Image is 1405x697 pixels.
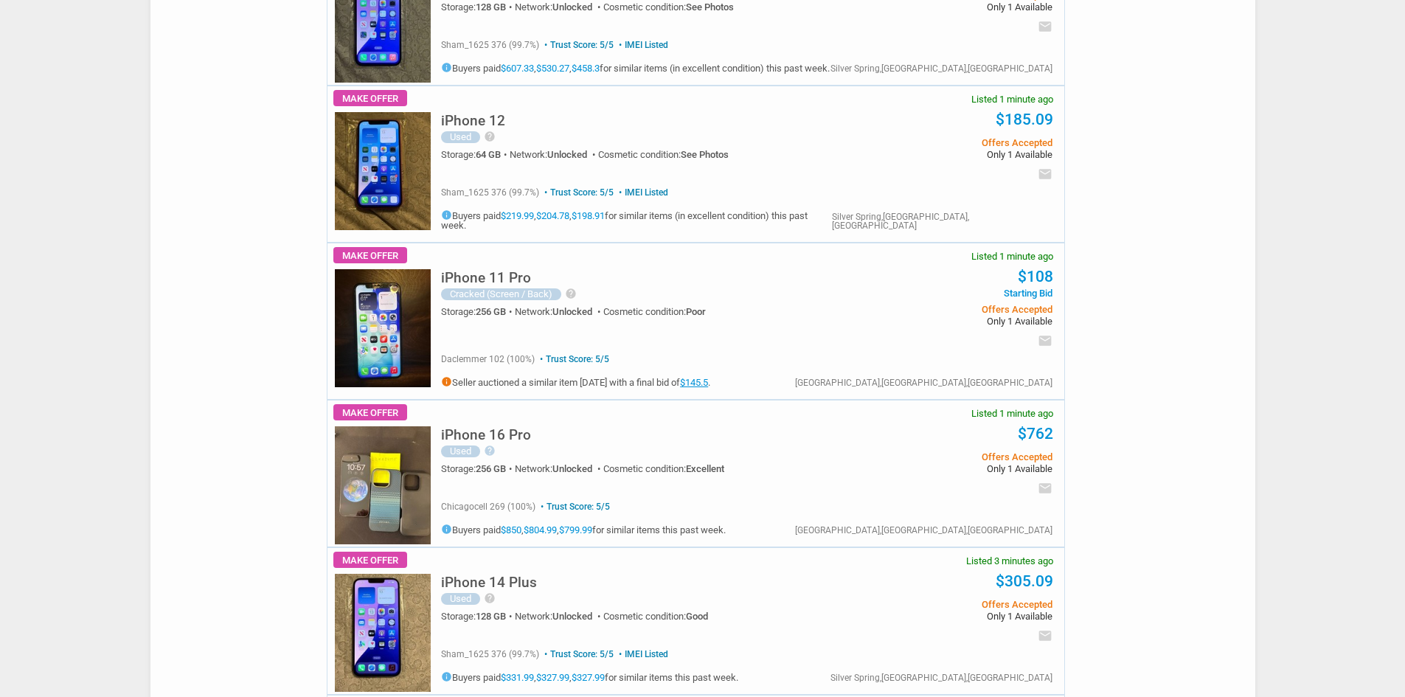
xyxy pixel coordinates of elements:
[441,524,452,535] i: info
[1038,19,1052,34] i: email
[830,673,1052,682] div: Silver Spring,[GEOGRAPHIC_DATA],[GEOGRAPHIC_DATA]
[441,649,539,659] span: sham_1625 376 (99.7%)
[616,40,668,50] span: IMEI Listed
[441,524,726,535] h5: Buyers paid , , for similar items this past week.
[441,376,710,387] h5: Seller auctioned a similar item [DATE] with a final bid of .
[441,611,515,621] div: Storage:
[830,305,1052,314] span: Offers Accepted
[1038,481,1052,496] i: email
[830,150,1052,159] span: Only 1 Available
[441,593,480,605] div: Used
[510,150,598,159] div: Network:
[501,672,534,683] a: $331.99
[515,464,603,474] div: Network:
[830,64,1052,73] div: Silver Spring,[GEOGRAPHIC_DATA],[GEOGRAPHIC_DATA]
[1018,425,1053,443] a: $762
[541,187,614,198] span: Trust Score: 5/5
[541,40,614,50] span: Trust Score: 5/5
[538,502,610,512] span: Trust Score: 5/5
[441,502,535,512] span: chicagocell 269 (100%)
[441,62,830,73] h5: Buyers paid , , for similar items (in excellent condition) this past week.
[552,1,592,13] span: Unlocked
[441,671,452,682] i: info
[971,252,1053,261] span: Listed 1 minute ago
[441,117,505,128] a: iPhone 12
[598,150,729,159] div: Cosmetic condition:
[501,524,521,535] a: $850
[572,63,600,74] a: $458.3
[501,210,534,221] a: $219.99
[335,112,431,230] img: s-l225.jpg
[830,452,1052,462] span: Offers Accepted
[830,2,1052,12] span: Only 1 Available
[441,40,539,50] span: sham_1625 376 (99.7%)
[441,62,452,73] i: info
[559,524,592,535] a: $799.99
[616,187,668,198] span: IMEI Listed
[537,354,609,364] span: Trust Score: 5/5
[484,445,496,457] i: help
[572,672,605,683] a: $327.99
[476,306,506,317] span: 256 GB
[441,376,452,387] i: info
[335,269,431,387] img: s-l225.jpg
[541,649,614,659] span: Trust Score: 5/5
[515,307,603,316] div: Network:
[552,611,592,622] span: Unlocked
[536,63,569,74] a: $530.27
[335,426,431,544] img: s-l225.jpg
[484,592,496,604] i: help
[335,574,431,692] img: s-l225.jpg
[441,578,537,589] a: iPhone 14 Plus
[441,131,480,143] div: Used
[441,354,535,364] span: daclemmer 102 (100%)
[441,428,531,442] h5: iPhone 16 Pro
[547,149,587,160] span: Unlocked
[996,572,1053,590] a: $305.09
[686,1,734,13] span: See Photos
[971,94,1053,104] span: Listed 1 minute ago
[830,288,1052,298] span: Starting Bid
[830,600,1052,609] span: Offers Accepted
[795,526,1052,535] div: [GEOGRAPHIC_DATA],[GEOGRAPHIC_DATA],[GEOGRAPHIC_DATA]
[795,378,1052,387] div: [GEOGRAPHIC_DATA],[GEOGRAPHIC_DATA],[GEOGRAPHIC_DATA]
[830,464,1052,474] span: Only 1 Available
[441,271,531,285] h5: iPhone 11 Pro
[441,209,832,230] h5: Buyers paid , , for similar items (in excellent condition) this past week.
[501,63,534,74] a: $607.33
[333,552,407,568] span: Make Offer
[686,611,708,622] span: Good
[1038,167,1052,181] i: email
[333,90,407,106] span: Make Offer
[441,575,537,589] h5: iPhone 14 Plus
[552,463,592,474] span: Unlocked
[830,316,1052,326] span: Only 1 Available
[441,431,531,442] a: iPhone 16 Pro
[971,409,1053,418] span: Listed 1 minute ago
[441,445,480,457] div: Used
[333,404,407,420] span: Make Offer
[515,2,603,12] div: Network:
[996,111,1053,128] a: $185.09
[832,212,1052,230] div: Silver Spring,[GEOGRAPHIC_DATA],[GEOGRAPHIC_DATA]
[441,307,515,316] div: Storage:
[476,463,506,474] span: 256 GB
[441,671,738,682] h5: Buyers paid , , for similar items this past week.
[476,611,506,622] span: 128 GB
[552,306,592,317] span: Unlocked
[680,377,708,388] a: $145.5
[603,464,724,474] div: Cosmetic condition:
[565,288,577,299] i: help
[524,524,557,535] a: $804.99
[441,288,561,300] div: Cracked (Screen / Back)
[603,611,708,621] div: Cosmetic condition:
[603,307,706,316] div: Cosmetic condition:
[572,210,605,221] a: $198.91
[616,649,668,659] span: IMEI Listed
[333,247,407,263] span: Make Offer
[441,150,510,159] div: Storage:
[515,611,603,621] div: Network:
[441,274,531,285] a: iPhone 11 Pro
[603,2,734,12] div: Cosmetic condition:
[441,2,515,12] div: Storage:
